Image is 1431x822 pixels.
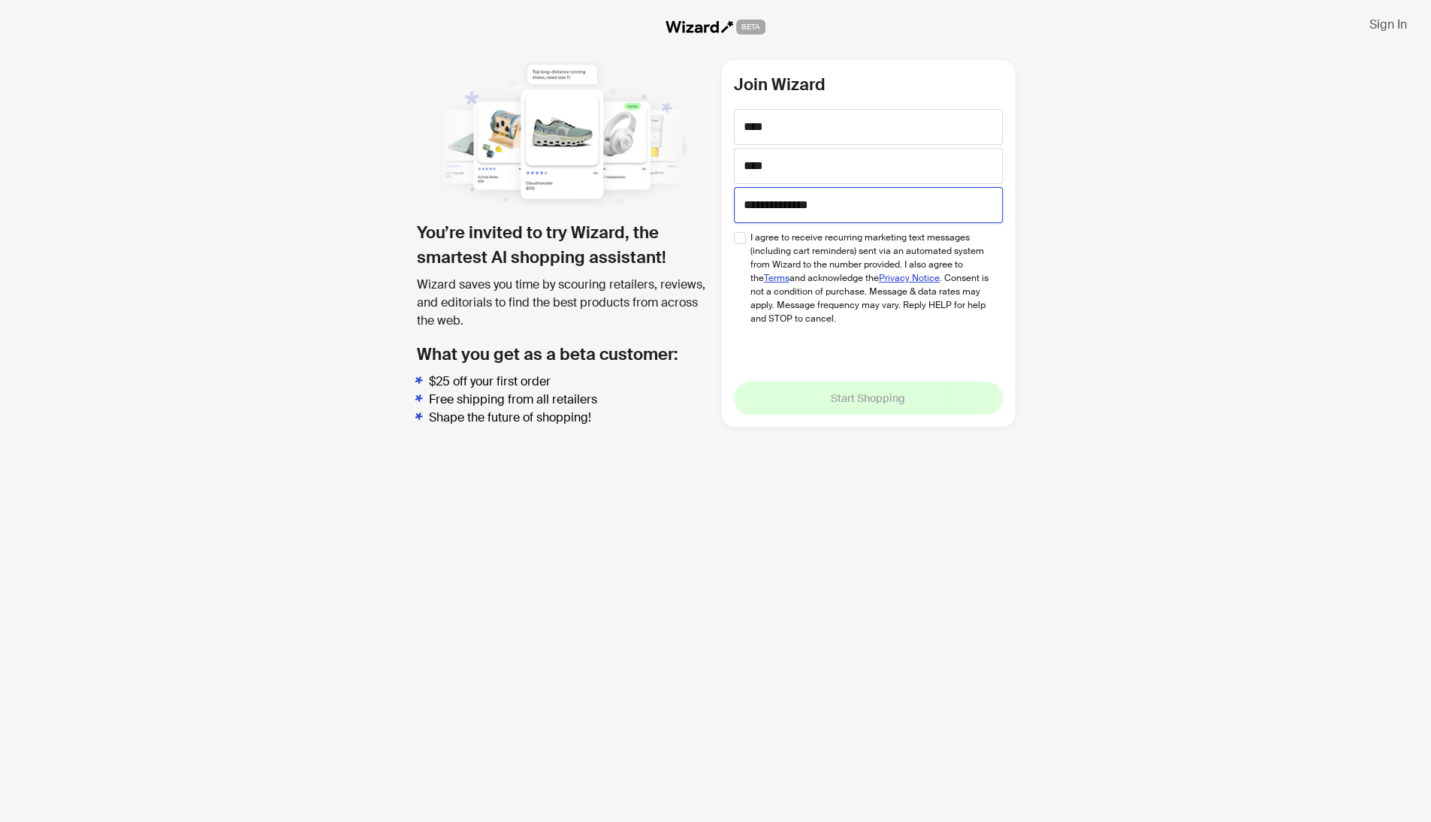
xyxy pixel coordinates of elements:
[1369,17,1407,32] span: Sign In
[734,72,1003,97] h2: Join Wizard
[734,382,1003,415] button: Start Shopping
[429,409,710,427] li: Shape the future of shopping!
[750,231,992,325] span: I agree to receive recurring marketing text messages (including cart reminders) sent via an autom...
[429,373,710,391] li: $25 off your first order
[1357,12,1419,36] button: Sign In
[417,220,710,270] h1: You’re invited to try Wizard, the smartest AI shopping assistant!
[764,272,789,284] a: Terms
[736,20,765,35] span: BETA
[417,342,710,367] h2: What you get as a beta customer:
[429,391,710,409] li: Free shipping from all retailers
[879,272,940,284] a: Privacy Notice
[417,276,710,330] div: Wizard saves you time by scouring retailers, reviews, and editorials to find the best products fr...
